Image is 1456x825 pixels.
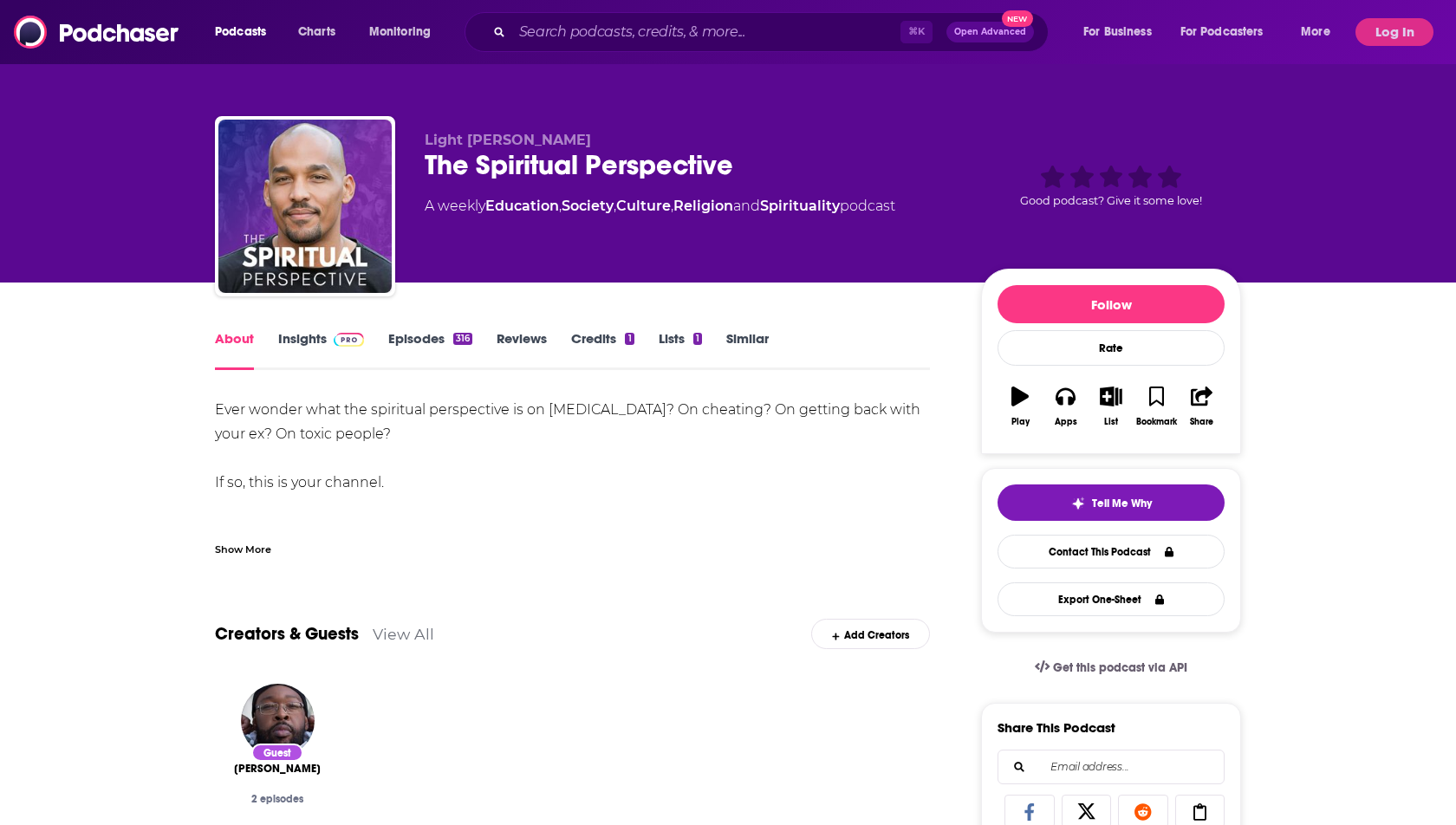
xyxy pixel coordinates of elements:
[1180,375,1225,438] button: Share
[726,330,769,370] a: Similar
[1301,20,1330,44] span: More
[215,623,359,645] a: Creators & Guests
[1190,417,1213,427] div: Share
[981,132,1241,239] div: Good podcast? Give it some love!
[946,22,1034,42] button: Open AdvancedNew
[1021,646,1201,689] a: Get this podcast via API
[234,762,321,776] a: Martinus Evans
[485,198,559,214] a: Education
[453,333,472,345] div: 316
[998,750,1225,784] div: Search followers
[811,619,930,649] div: Add Creators
[278,330,364,370] a: InsightsPodchaser Pro
[954,28,1026,36] span: Open Advanced
[614,198,616,214] span: ,
[1136,417,1177,427] div: Bookmark
[215,20,266,44] span: Podcasts
[1083,20,1152,44] span: For Business
[298,20,335,44] span: Charts
[571,330,634,370] a: Credits1
[998,719,1115,736] h3: Share This Podcast
[1053,660,1187,675] span: Get this podcast via API
[497,330,547,370] a: Reviews
[203,18,289,46] button: open menu
[388,330,472,370] a: Episodes316
[1289,18,1352,46] button: open menu
[1104,417,1118,427] div: List
[900,21,933,43] span: ⌘ K
[671,198,673,214] span: ,
[616,198,671,214] a: Culture
[1180,20,1264,44] span: For Podcasters
[1071,497,1085,510] img: tell me why sparkle
[733,198,760,214] span: and
[1012,750,1210,783] input: Email address...
[659,330,702,370] a: Lists1
[998,285,1225,323] button: Follow
[1002,10,1033,27] span: New
[1089,375,1134,438] button: List
[215,330,254,370] a: About
[998,484,1225,521] button: tell me why sparkleTell Me Why
[562,198,614,214] a: Society
[1071,18,1173,46] button: open menu
[334,333,364,347] img: Podchaser Pro
[760,198,840,214] a: Spirituality
[1092,497,1152,510] span: Tell Me Why
[559,198,562,214] span: ,
[1055,417,1077,427] div: Apps
[1043,375,1088,438] button: Apps
[287,18,346,46] a: Charts
[1011,417,1030,427] div: Play
[481,12,1065,52] div: Search podcasts, credits, & more...
[693,333,702,345] div: 1
[251,744,303,762] div: Guest
[14,16,180,49] img: Podchaser - Follow, Share and Rate Podcasts
[625,333,634,345] div: 1
[218,120,392,293] img: The Spiritual Perspective
[1169,18,1289,46] button: open menu
[673,198,733,214] a: Religion
[512,18,900,46] input: Search podcasts, credits, & more...
[998,330,1225,366] div: Rate
[373,625,434,643] a: View All
[369,20,431,44] span: Monitoring
[1020,194,1202,207] span: Good podcast? Give it some love!
[998,582,1225,616] button: Export One-Sheet
[357,18,453,46] button: open menu
[1134,375,1179,438] button: Bookmark
[425,196,895,217] div: A weekly podcast
[234,762,321,776] span: [PERSON_NAME]
[998,375,1043,438] button: Play
[1355,18,1433,46] button: Log In
[998,535,1225,568] a: Contact This Podcast
[229,793,326,805] div: 2 episodes
[241,684,315,757] img: Martinus Evans
[425,132,591,148] span: Light [PERSON_NAME]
